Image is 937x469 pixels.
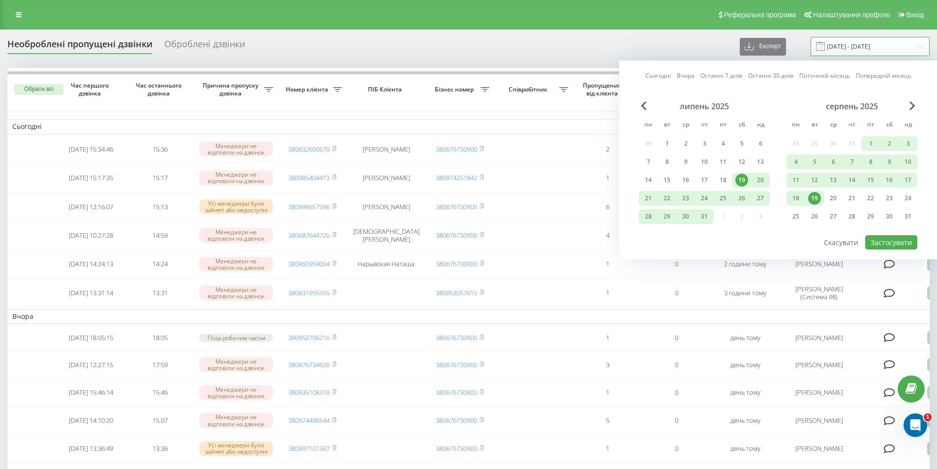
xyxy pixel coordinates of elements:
[199,199,273,214] div: Усі менеджери були зайняті або недоступні
[642,279,711,307] td: 0
[642,174,655,187] div: 14
[573,436,642,462] td: 1
[883,137,896,150] div: 2
[347,251,425,278] td: Нарывская Наташа
[288,202,330,211] a: 380996657596
[864,137,877,150] div: 1
[902,137,914,150] div: 3
[808,192,821,205] div: 19
[732,136,751,151] div: сб 5 лип 2025 р.
[199,257,273,272] div: Менеджери не відповіли на дзвінок
[642,326,711,350] td: 0
[57,436,125,462] td: [DATE] 13:36:49
[789,192,802,205] div: 18
[125,279,194,307] td: 13:31
[824,191,843,206] div: ср 20 серп 2025 р.
[735,137,748,150] div: 5
[786,209,805,224] div: пн 25 серп 2025 р.
[661,192,673,205] div: 22
[125,194,194,220] td: 15:13
[880,155,899,169] div: сб 9 серп 2025 р.
[678,118,693,133] abbr: середа
[573,136,642,162] td: 2
[904,413,927,437] iframe: Intercom live chat
[789,210,802,223] div: 25
[827,192,840,205] div: 20
[660,118,674,133] abbr: вівторок
[57,251,125,278] td: [DATE] 14:24:13
[846,156,858,168] div: 7
[740,38,786,56] button: Експорт
[861,209,880,224] div: пт 29 серп 2025 р.
[698,174,711,187] div: 17
[125,136,194,162] td: 15:36
[676,136,695,151] div: ср 2 лип 2025 р.
[813,11,890,19] span: Налаштування профілю
[436,288,477,297] a: 380953057615
[645,71,671,80] a: Сьогодні
[711,326,780,350] td: день тому
[125,379,194,406] td: 15:46
[805,191,824,206] div: вт 19 серп 2025 р.
[924,413,932,421] span: 1
[125,436,194,462] td: 13:36
[125,164,194,191] td: 15:17
[288,360,330,369] a: 380676734626
[199,142,273,156] div: Менеджери не відповіли на дзвінок
[901,118,915,133] abbr: неділя
[789,156,802,168] div: 4
[641,118,656,133] abbr: понеділок
[808,174,821,187] div: 12
[861,155,880,169] div: пт 8 серп 2025 р.
[133,82,186,97] span: Час останнього дзвінка
[288,416,330,425] a: 380974496544
[824,155,843,169] div: ср 6 серп 2025 р.
[288,145,330,154] a: 380632600570
[288,231,330,240] a: 380687644726
[125,407,194,434] td: 15:07
[899,136,917,151] div: нд 3 серп 2025 р.
[679,174,692,187] div: 16
[805,155,824,169] div: вт 5 серп 2025 р.
[780,436,858,462] td: [PERSON_NAME]
[677,71,695,80] a: Вчора
[573,352,642,378] td: 3
[57,326,125,350] td: [DATE] 18:05:15
[639,101,770,111] div: липень 2025
[880,209,899,224] div: сб 30 серп 2025 р.
[283,86,333,94] span: Номер клієнта
[125,352,194,378] td: 17:59
[711,379,780,406] td: день тому
[753,118,768,133] abbr: неділя
[573,221,642,249] td: 4
[288,388,330,397] a: 380935108316
[864,156,877,168] div: 8
[882,118,897,133] abbr: субота
[695,191,714,206] div: чт 24 лип 2025 р.
[578,82,628,97] span: Пропущених від клієнта
[57,407,125,434] td: [DATE] 14:10:20
[780,407,858,434] td: [PERSON_NAME]
[899,173,917,188] div: нд 17 серп 2025 р.
[573,164,642,191] td: 1
[902,174,914,187] div: 17
[864,210,877,223] div: 29
[639,173,658,188] div: пн 14 лип 2025 р.
[57,136,125,162] td: [DATE] 15:34:46
[642,251,711,278] td: 0
[751,191,770,206] div: нд 27 лип 2025 р.
[125,221,194,249] td: 14:59
[679,192,692,205] div: 23
[639,209,658,224] div: пн 28 лип 2025 р.
[780,352,858,378] td: [PERSON_NAME]
[573,407,642,434] td: 5
[907,11,924,19] span: Вихід
[845,118,859,133] abbr: четвер
[679,137,692,150] div: 2
[714,155,732,169] div: пт 11 лип 2025 р.
[199,357,273,372] div: Менеджери не відповіли на дзвінок
[827,174,840,187] div: 13
[805,209,824,224] div: вт 26 серп 2025 р.
[573,326,642,350] td: 1
[824,173,843,188] div: ср 13 серп 2025 р.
